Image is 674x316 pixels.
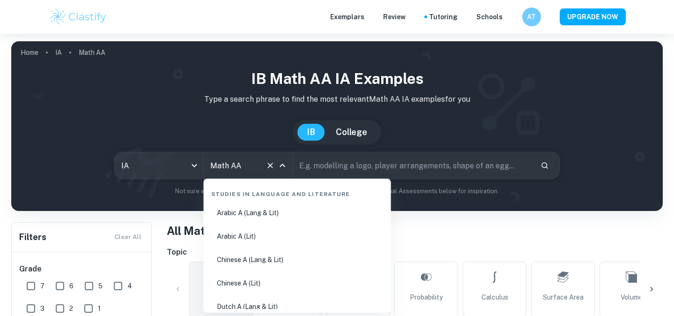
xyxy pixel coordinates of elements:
p: Review [383,12,406,22]
div: IA [115,152,203,179]
button: College [326,124,377,141]
span: 1 [98,303,101,314]
h6: Filters [19,231,46,244]
button: Help and Feedback [510,15,515,19]
button: Close [276,159,289,172]
li: Arabic A (Lang & Lit) [207,202,387,224]
p: Exemplars [330,12,364,22]
span: 5 [98,281,103,291]
span: Volume [621,292,643,302]
p: Math AA [79,47,105,58]
button: Clear [264,159,277,172]
a: Home [21,46,38,59]
li: Chinese A (Lang & Lit) [207,249,387,271]
span: 2 [69,303,73,314]
span: 6 [69,281,74,291]
p: Not sure what to search for? You can always look through our example Internal Assessments below f... [19,187,655,196]
img: profile cover [11,41,663,211]
span: 7 [40,281,44,291]
span: Surface Area [543,292,584,302]
li: Arabic A (Lit) [207,226,387,247]
span: 3 [40,303,44,314]
span: Probability [410,292,443,302]
h6: Grade [19,263,145,275]
h6: Topic [167,247,663,258]
a: IA [55,46,62,59]
button: UPGRADE NOW [560,8,626,25]
button: IB [297,124,325,141]
div: Studies in Language and Literature [207,182,387,202]
button: Search [537,158,553,173]
h1: All Math AA IA Examples [167,222,663,239]
h1: IB Math AA IA examples [19,68,655,90]
li: Chinese A (Lit) [207,272,387,294]
button: AT [522,8,541,26]
img: Clastify logo [49,8,108,26]
a: Schools [476,12,503,22]
span: 4 [127,281,132,291]
h6: AT [526,12,537,22]
a: Tutoring [429,12,458,22]
input: E.g. modelling a logo, player arrangements, shape of an egg... [293,152,533,179]
span: Calculus [481,292,508,302]
p: Type a search phrase to find the most relevant Math AA IA examples for you [19,94,655,105]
